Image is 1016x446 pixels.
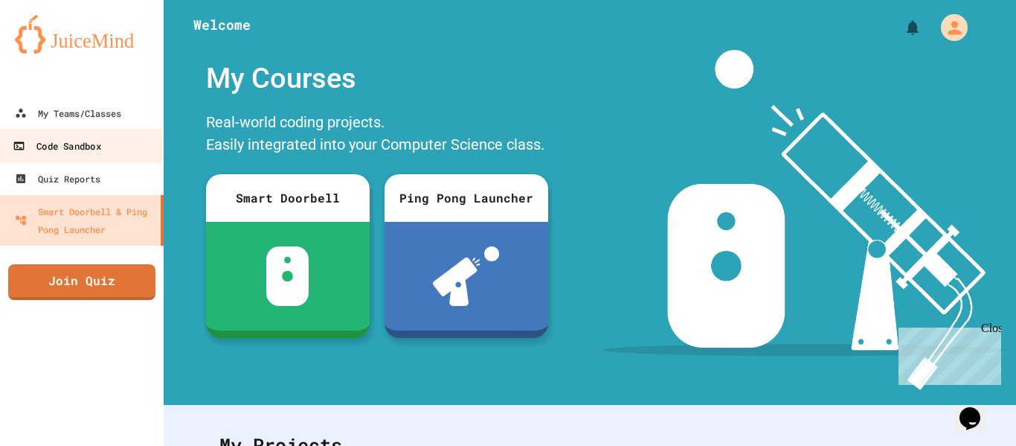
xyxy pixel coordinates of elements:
img: banner-image-my-projects.png [603,50,1002,390]
img: sdb-white.svg [266,246,309,306]
div: My Teams/Classes [15,104,121,122]
div: Real-world coding projects. Easily integrated into your Computer Science class. [199,107,556,163]
div: My Notifications [876,15,925,40]
iframe: chat widget [954,386,1001,431]
img: logo-orange.svg [15,15,149,54]
div: Code Sandbox [13,137,100,156]
div: Quiz Reports [15,170,100,188]
div: Ping Pong Launcher [385,174,548,222]
div: Smart Doorbell & Ping Pong Launcher [15,203,155,238]
div: Chat with us now!Close [6,6,103,95]
div: My Courses [199,50,556,107]
iframe: chat widget [893,322,1001,385]
div: My Account [925,10,971,45]
div: Smart Doorbell [206,174,370,222]
img: ppl-with-ball.png [433,246,499,306]
a: Join Quiz [8,264,155,300]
